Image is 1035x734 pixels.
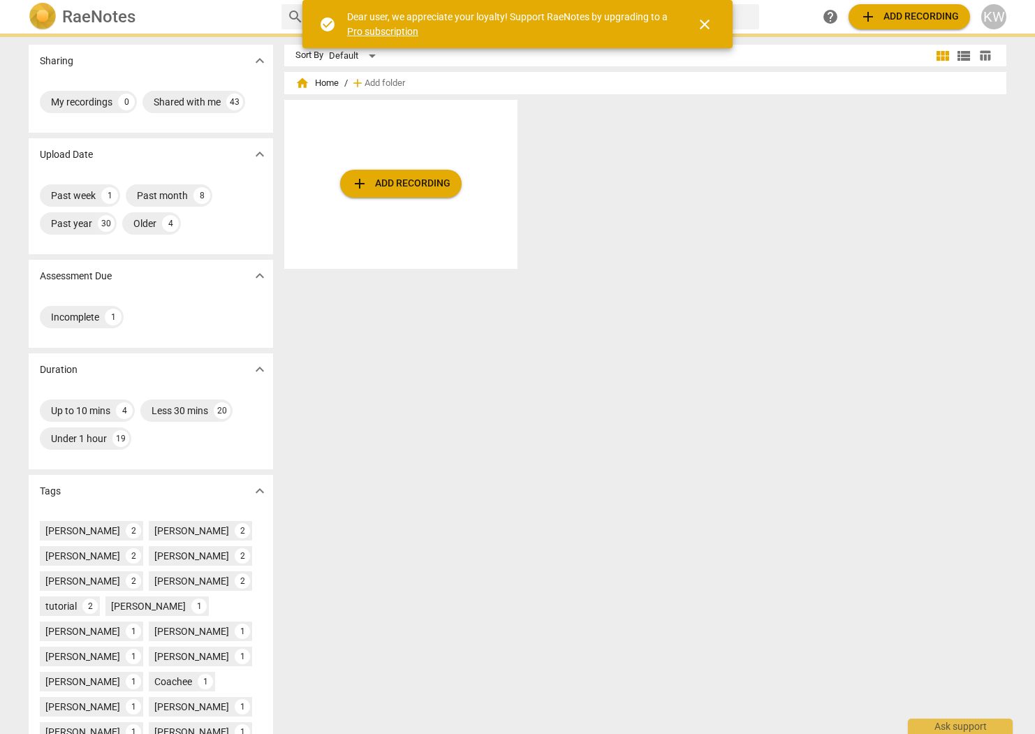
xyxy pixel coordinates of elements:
[235,699,250,714] div: 1
[118,94,135,110] div: 0
[111,599,186,613] div: [PERSON_NAME]
[126,548,141,564] div: 2
[822,8,839,25] span: help
[295,76,309,90] span: home
[251,267,268,284] span: expand_more
[249,144,270,165] button: Show more
[126,573,141,589] div: 2
[295,50,323,61] div: Sort By
[45,649,120,663] div: [PERSON_NAME]
[688,8,721,41] button: Close
[154,675,192,689] div: Coachee
[82,599,98,614] div: 2
[351,175,368,192] span: add
[249,50,270,71] button: Show more
[860,8,876,25] span: add
[126,649,141,664] div: 1
[45,675,120,689] div: [PERSON_NAME]
[214,402,230,419] div: 20
[45,574,120,588] div: [PERSON_NAME]
[953,45,974,66] button: List view
[29,3,57,31] img: Logo
[932,45,953,66] button: Tile view
[818,4,843,29] a: Help
[251,52,268,69] span: expand_more
[249,359,270,380] button: Show more
[193,187,210,204] div: 8
[235,573,250,589] div: 2
[329,45,381,67] div: Default
[126,523,141,538] div: 2
[235,649,250,664] div: 1
[152,404,208,418] div: Less 30 mins
[45,700,120,714] div: [PERSON_NAME]
[40,269,112,284] p: Assessment Due
[319,16,336,33] span: check_circle
[955,47,972,64] span: view_list
[154,649,229,663] div: [PERSON_NAME]
[154,524,229,538] div: [PERSON_NAME]
[347,10,671,38] div: Dear user, we appreciate your loyalty! Support RaeNotes by upgrading to a
[112,430,129,447] div: 19
[45,624,120,638] div: [PERSON_NAME]
[974,45,995,66] button: Table view
[365,78,405,89] span: Add folder
[51,432,107,446] div: Under 1 hour
[934,47,951,64] span: view_module
[340,170,462,198] button: Upload
[51,189,96,203] div: Past week
[235,624,250,639] div: 1
[105,309,122,325] div: 1
[226,94,243,110] div: 43
[908,719,1013,734] div: Ask support
[251,146,268,163] span: expand_more
[101,187,118,204] div: 1
[40,147,93,162] p: Upload Date
[696,16,713,33] span: close
[40,362,78,377] p: Duration
[137,189,188,203] div: Past month
[62,7,135,27] h2: RaeNotes
[45,524,120,538] div: [PERSON_NAME]
[29,3,270,31] a: LogoRaeNotes
[251,361,268,378] span: expand_more
[235,548,250,564] div: 2
[344,78,348,89] span: /
[198,674,213,689] div: 1
[154,549,229,563] div: [PERSON_NAME]
[126,699,141,714] div: 1
[51,310,99,324] div: Incomplete
[249,480,270,501] button: Show more
[40,54,73,68] p: Sharing
[154,95,221,109] div: Shared with me
[51,216,92,230] div: Past year
[235,523,250,538] div: 2
[347,26,418,37] a: Pro subscription
[351,175,450,192] span: Add recording
[978,49,992,62] span: table_chart
[126,624,141,639] div: 1
[251,483,268,499] span: expand_more
[191,599,207,614] div: 1
[249,265,270,286] button: Show more
[351,76,365,90] span: add
[162,215,179,232] div: 4
[126,674,141,689] div: 1
[45,549,120,563] div: [PERSON_NAME]
[133,216,156,230] div: Older
[860,8,959,25] span: Add recording
[154,700,229,714] div: [PERSON_NAME]
[154,624,229,638] div: [PERSON_NAME]
[98,215,115,232] div: 30
[51,404,110,418] div: Up to 10 mins
[154,574,229,588] div: [PERSON_NAME]
[287,8,304,25] span: search
[116,402,133,419] div: 4
[849,4,970,29] button: Upload
[45,599,77,613] div: tutorial
[51,95,112,109] div: My recordings
[295,76,339,90] span: Home
[981,4,1006,29] button: KW
[40,484,61,499] p: Tags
